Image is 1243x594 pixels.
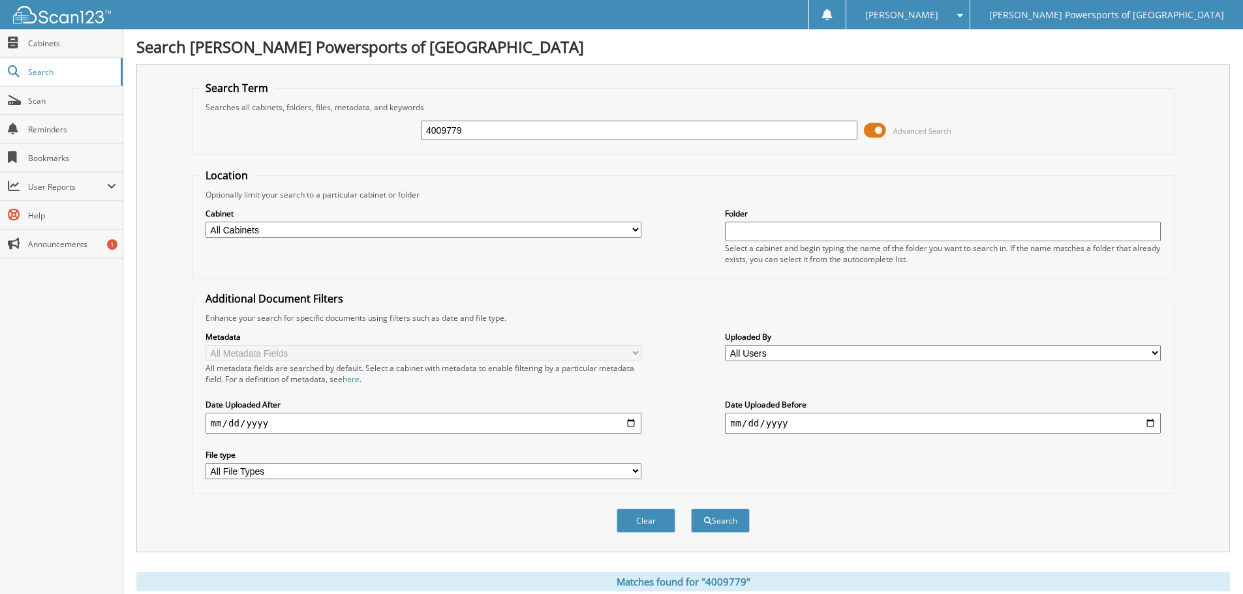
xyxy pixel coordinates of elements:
[206,399,641,410] label: Date Uploaded After
[28,239,116,250] span: Announcements
[206,363,641,385] div: All metadata fields are searched by default. Select a cabinet with metadata to enable filtering b...
[199,291,350,306] legend: Additional Document Filters
[136,36,1230,57] h1: Search [PERSON_NAME] Powersports of [GEOGRAPHIC_DATA]
[865,11,938,19] span: [PERSON_NAME]
[206,449,641,460] label: File type
[28,181,107,192] span: User Reports
[28,210,116,221] span: Help
[28,95,116,106] span: Scan
[725,413,1161,434] input: end
[617,509,675,533] button: Clear
[725,208,1161,219] label: Folder
[28,153,116,164] span: Bookmarks
[206,413,641,434] input: start
[989,11,1224,19] span: [PERSON_NAME] Powersports of [GEOGRAPHIC_DATA]
[199,312,1167,323] div: Enhance your search for specific documents using filters such as date and file type.
[206,331,641,342] label: Metadata
[691,509,750,533] button: Search
[343,374,360,385] a: here
[107,239,117,250] div: 1
[893,126,951,136] span: Advanced Search
[725,399,1161,410] label: Date Uploaded Before
[28,67,114,78] span: Search
[725,331,1161,342] label: Uploaded By
[725,243,1161,265] div: Select a cabinet and begin typing the name of the folder you want to search in. If the name match...
[28,124,116,135] span: Reminders
[199,168,254,183] legend: Location
[199,81,275,95] legend: Search Term
[206,208,641,219] label: Cabinet
[13,6,111,23] img: scan123-logo-white.svg
[199,189,1167,200] div: Optionally limit your search to a particular cabinet or folder
[28,38,116,49] span: Cabinets
[199,102,1167,113] div: Searches all cabinets, folders, files, metadata, and keywords
[136,572,1230,591] div: Matches found for "4009779"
